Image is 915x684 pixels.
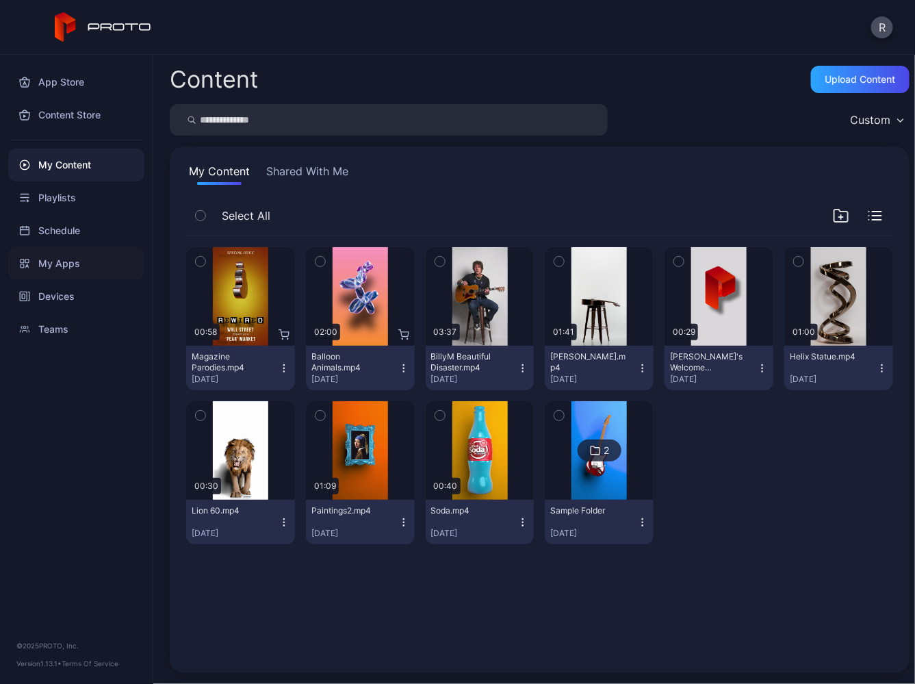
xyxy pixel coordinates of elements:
a: Playlists [8,181,144,214]
button: Shared With Me [263,163,351,185]
div: Helix Statue.mp4 [790,351,865,362]
a: Terms Of Service [62,659,118,668]
div: Upload Content [825,74,896,85]
span: Version 1.13.1 • [16,659,62,668]
button: Soda.mp4[DATE] [426,500,534,544]
button: Paintings2.mp4[DATE] [306,500,415,544]
button: Lion 60.mp4[DATE] [186,500,295,544]
div: Paintings2.mp4 [311,505,387,516]
div: 2 [604,444,609,457]
div: Custom [850,113,890,127]
div: [DATE] [670,374,757,385]
button: My Content [186,163,253,185]
a: Teams [8,313,144,346]
a: My Content [8,149,144,181]
span: Select All [222,207,270,224]
button: Sample Folder[DATE] [545,500,654,544]
div: [DATE] [550,528,637,539]
a: Devices [8,280,144,313]
div: Content [170,68,258,91]
button: Balloon Animals.mp4[DATE] [306,346,415,390]
button: BillyM Beautiful Disaster.mp4[DATE] [426,346,534,390]
div: © 2025 PROTO, Inc. [16,640,136,651]
div: [DATE] [192,374,279,385]
button: Helix Statue.mp4[DATE] [784,346,893,390]
button: [PERSON_NAME]'s Welcome Video.mp4[DATE] [665,346,773,390]
div: BillyM Beautiful Disaster.mp4 [431,351,506,373]
a: App Store [8,66,144,99]
div: [DATE] [311,528,398,539]
div: [DATE] [311,374,398,385]
div: [DATE] [431,374,518,385]
div: Balloon Animals.mp4 [311,351,387,373]
div: [DATE] [550,374,637,385]
button: Magazine Parodies.mp4[DATE] [186,346,295,390]
div: Magazine Parodies.mp4 [192,351,267,373]
button: [PERSON_NAME].mp4[DATE] [545,346,654,390]
div: Soda.mp4 [431,505,506,516]
div: [DATE] [192,528,279,539]
div: [DATE] [790,374,877,385]
a: Content Store [8,99,144,131]
button: R [871,16,893,38]
button: Custom [843,104,910,136]
a: My Apps [8,247,144,280]
div: BillyM Silhouette.mp4 [550,351,626,373]
a: Schedule [8,214,144,247]
div: Sample Folder [550,505,626,516]
div: [DATE] [431,528,518,539]
button: Upload Content [811,66,910,93]
div: David's Welcome Video.mp4 [670,351,745,373]
div: Lion 60.mp4 [192,505,267,516]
